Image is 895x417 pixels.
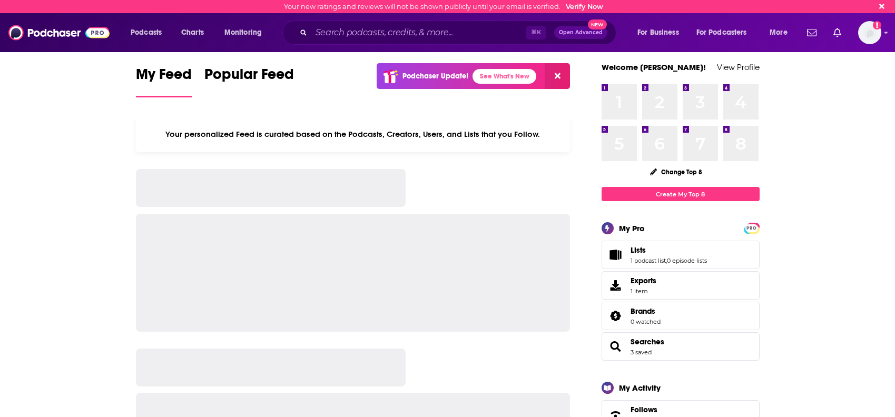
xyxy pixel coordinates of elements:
p: Podchaser Update! [402,72,468,81]
img: Podchaser - Follow, Share and Rate Podcasts [8,23,110,43]
span: Follows [631,405,657,414]
span: , [666,257,667,264]
input: Search podcasts, credits, & more... [311,24,526,41]
span: Exports [631,276,656,285]
button: open menu [630,24,692,41]
span: Popular Feed [204,65,294,90]
span: Brands [602,302,760,330]
a: My Feed [136,65,192,97]
button: open menu [123,24,175,41]
a: 3 saved [631,349,652,356]
div: My Activity [619,383,661,393]
span: 1 item [631,287,656,295]
a: See What's New [473,69,536,84]
a: Searches [605,339,626,354]
a: Brands [605,309,626,323]
span: For Podcasters [696,25,747,40]
a: 0 watched [631,318,661,325]
button: open menu [762,24,801,41]
a: Show notifications dropdown [803,24,821,42]
img: User Profile [858,21,881,44]
span: My Feed [136,65,192,90]
a: Show notifications dropdown [829,24,845,42]
a: Exports [602,271,760,300]
a: Follows [631,405,727,414]
span: Podcasts [131,25,162,40]
span: New [588,19,607,29]
button: Show profile menu [858,21,881,44]
a: Verify Now [566,3,603,11]
span: Open Advanced [559,30,603,35]
span: Lists [602,241,760,269]
button: Open AdvancedNew [554,26,607,39]
span: Lists [631,245,646,255]
a: Lists [631,245,707,255]
div: Search podcasts, credits, & more... [292,21,626,45]
a: Popular Feed [204,65,294,97]
a: Create My Top 8 [602,187,760,201]
a: Searches [631,337,664,346]
div: Your new ratings and reviews will not be shown publicly until your email is verified. [284,3,603,11]
a: PRO [745,224,758,232]
a: 0 episode lists [667,257,707,264]
div: My Pro [619,223,645,233]
svg: Email not verified [873,21,881,29]
span: ⌘ K [526,26,546,39]
a: Charts [174,24,210,41]
span: Monitoring [224,25,262,40]
a: Brands [631,306,661,316]
span: For Business [637,25,679,40]
div: Your personalized Feed is curated based on the Podcasts, Creators, Users, and Lists that you Follow. [136,116,571,152]
span: Searches [602,332,760,361]
span: More [770,25,788,40]
span: Brands [631,306,655,316]
span: Exports [605,278,626,293]
a: View Profile [717,62,760,72]
button: Change Top 8 [644,165,709,178]
a: Welcome [PERSON_NAME]! [602,62,706,72]
span: Logged in as Richard12080 [858,21,881,44]
button: open menu [217,24,276,41]
span: Charts [181,25,204,40]
button: open menu [690,24,762,41]
a: 1 podcast list [631,257,666,264]
a: Lists [605,247,626,262]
